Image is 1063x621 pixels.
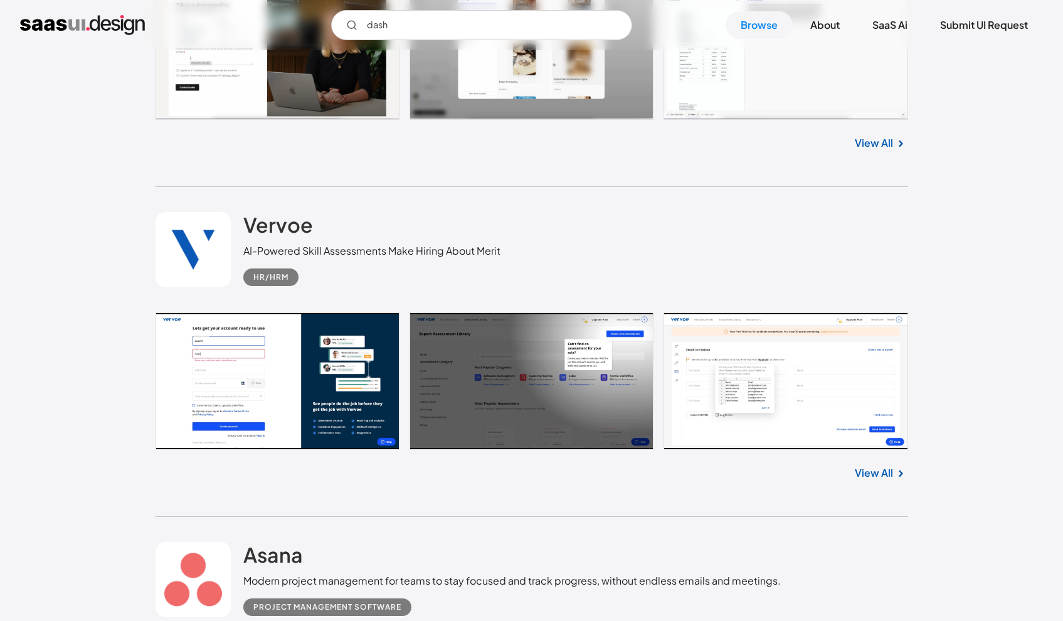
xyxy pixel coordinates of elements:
a: Asana [243,542,303,573]
div: Modern project management for teams to stay focused and track progress, without endless emails an... [243,573,781,588]
form: Email Form [331,10,632,40]
a: Vervoe [243,212,313,243]
a: Browse [726,11,793,39]
input: Search UI designs you're looking for... [331,10,632,40]
div: HR/HRM [253,270,288,285]
a: About [795,11,855,39]
a: Submit UI Request [925,11,1043,39]
div: Project Management Software [253,600,401,615]
h2: Vervoe [243,212,313,237]
a: home [20,15,145,35]
h2: Asana [243,542,303,567]
a: SaaS Ai [857,11,923,39]
a: View All [855,135,893,151]
div: AI-Powered Skill Assessments Make Hiring About Merit [243,243,500,258]
a: View All [855,465,893,480]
